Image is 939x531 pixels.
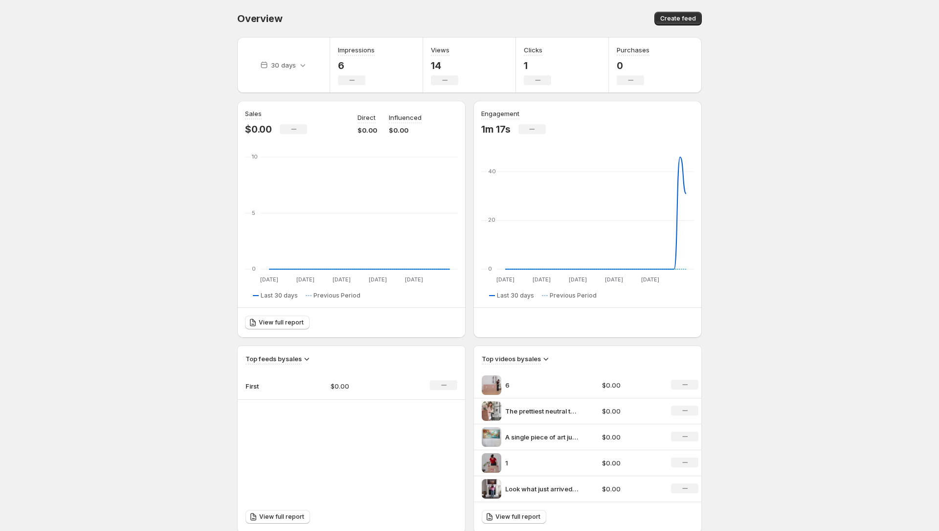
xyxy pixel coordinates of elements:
p: $0.00 [245,123,272,135]
span: Previous Period [313,292,360,300]
h3: Purchases [617,45,649,55]
p: Look what just arrived This beauty from [GEOGRAPHIC_DATA] came super well packaged and the textur... [505,484,579,494]
span: Overview [237,13,282,24]
p: The prettiest neutral textured artwork is in the house Im loving the minimal design that still ha... [505,406,579,416]
text: 0 [488,265,492,272]
h3: Engagement [481,109,519,118]
p: 30 days [271,60,296,70]
span: View full report [259,319,304,326]
text: [DATE] [333,276,351,283]
text: [DATE] [641,276,659,283]
p: A single piece of art just transformed my entire living room [GEOGRAPHIC_DATA] This panoramic pai... [505,432,579,442]
span: Create feed [660,15,696,23]
text: [DATE] [533,276,551,283]
span: Previous Period [550,292,597,300]
p: $0.00 [331,381,400,391]
text: [DATE] [569,276,587,283]
text: [DATE] [496,276,514,283]
span: Last 30 days [261,292,298,300]
h3: Top feeds by sales [246,354,302,364]
h3: Top videos by sales [482,354,541,364]
text: 5 [252,209,255,216]
p: $0.00 [602,484,660,494]
p: 1 [524,60,551,71]
text: 20 [488,216,495,223]
p: 1 [505,458,579,468]
text: 40 [488,168,496,175]
span: View full report [259,513,304,521]
text: [DATE] [605,276,623,283]
h3: Impressions [338,45,375,55]
text: [DATE] [260,276,278,283]
img: The prettiest neutral textured artwork is in the house Im loving the minimal design that still ha... [482,401,501,421]
p: 6 [338,60,375,71]
h3: Clicks [524,45,542,55]
p: 6 [505,380,579,390]
img: 6 [482,375,501,395]
p: $0.00 [602,380,660,390]
p: 14 [431,60,458,71]
text: [DATE] [296,276,314,283]
span: Last 30 days [497,292,534,300]
text: [DATE] [405,276,423,283]
span: View full report [495,513,540,521]
p: Influenced [389,113,422,122]
p: First [246,381,294,391]
p: $0.00 [389,125,422,135]
p: 1m 17s [481,123,511,135]
p: Direct [358,113,376,122]
p: $0.00 [358,125,377,135]
img: 1 [482,453,501,473]
a: View full report [482,510,546,524]
img: A single piece of art just transformed my entire living room montcarta This panoramic painting fr... [482,427,501,447]
h3: Sales [245,109,262,118]
text: [DATE] [369,276,387,283]
p: $0.00 [602,406,660,416]
a: View full report [245,316,310,329]
text: 10 [252,153,258,160]
h3: Views [431,45,449,55]
img: Look what just arrived This beauty from montcarta came super well packaged and the texture is eve... [482,479,501,499]
p: $0.00 [602,432,660,442]
text: 0 [252,265,256,272]
button: Create feed [654,12,702,25]
a: View full report [246,510,310,524]
p: 0 [617,60,649,71]
p: $0.00 [602,458,660,468]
